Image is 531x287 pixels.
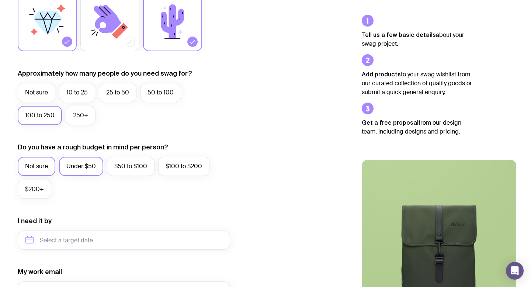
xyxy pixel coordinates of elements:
label: 10 to 25 [59,83,95,102]
label: Not sure [18,157,55,176]
label: 25 to 50 [99,83,136,102]
p: from our design team, including designs and pricing. [362,118,472,136]
label: $200+ [18,180,51,199]
label: My work email [18,267,62,276]
label: $100 to $200 [158,157,209,176]
strong: Add products [362,71,401,77]
label: I need it by [18,217,52,225]
div: Open Intercom Messenger [506,262,524,280]
label: Not sure [18,83,55,102]
input: Select a target date [18,231,230,250]
label: $50 to $100 [107,157,155,176]
label: Under $50 [59,157,103,176]
label: 100 to 250 [18,106,62,125]
strong: Get a free proposal [362,119,419,126]
label: 250+ [66,106,96,125]
p: about your swag project. [362,30,472,48]
strong: Tell us a few basic details [362,31,436,38]
label: 50 to 100 [140,83,181,102]
label: Approximately how many people do you need swag for? [18,69,192,78]
label: Do you have a rough budget in mind per person? [18,143,168,152]
p: to your swag wishlist from our curated collection of quality goods or submit a quick general enqu... [362,70,472,97]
